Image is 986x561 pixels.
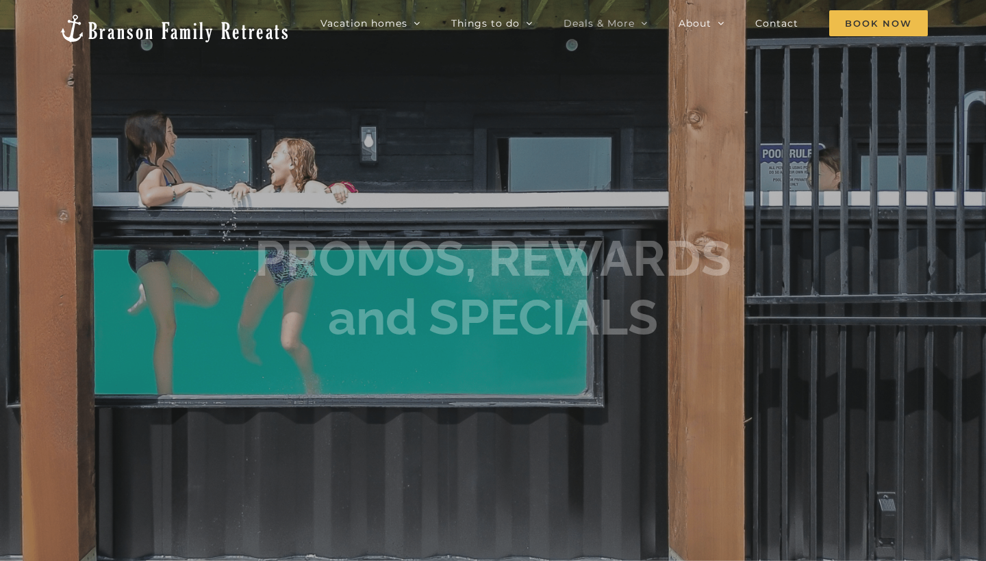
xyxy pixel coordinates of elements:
[564,10,648,37] a: Deals & More
[320,10,928,37] nav: Main Menu
[255,229,731,347] h1: PROMOS, REWARDS and SPECIALS
[679,10,724,37] a: About
[679,18,711,28] span: About
[320,10,420,37] a: Vacation homes
[755,10,798,37] a: Contact
[451,10,533,37] a: Things to do
[320,18,407,28] span: Vacation homes
[829,10,928,36] span: Book Now
[829,10,928,37] a: Book Now
[755,18,798,28] span: Contact
[564,18,635,28] span: Deals & More
[58,13,290,44] img: Branson Family Retreats Logo
[451,18,520,28] span: Things to do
